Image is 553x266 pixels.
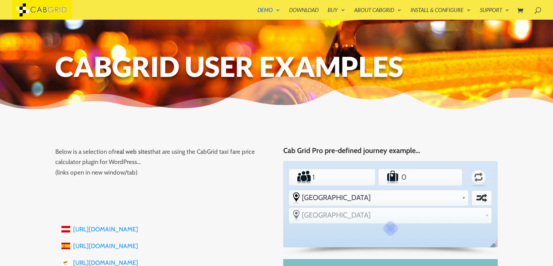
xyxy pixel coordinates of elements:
[289,7,318,20] a: Download
[55,52,498,84] h1: CabGrid User Examples
[283,146,498,158] h4: Cab Grid Pro pre-defined journey example…
[400,170,441,184] input: Number of Suitcases
[290,170,311,184] label: Number of Passengers
[311,170,353,184] input: Number of Passengers
[354,7,401,20] a: About CabGrid
[289,208,492,222] div: Select the place the destination address is within
[480,7,509,20] a: Support
[302,211,482,219] span: [GEOGRAPHIC_DATA]
[114,148,150,155] strong: real web sites
[12,5,72,13] a: CabGrid Taxi Plugin
[55,146,270,178] p: Below is a selection of that are using the CabGrid taxi fare price calculator plugin for WordPres...
[473,191,491,204] label: Swap selected destinations
[508,220,553,255] iframe: chat widget
[488,238,503,254] span: English
[257,7,280,20] a: Demo
[289,190,468,205] div: Select the place the starting address falls within
[466,167,491,188] label: Return
[388,226,393,231] div: Please wait...
[410,7,471,20] a: Install & Configure
[73,242,138,250] a: [URL][DOMAIN_NAME]
[73,226,138,233] a: [URL][DOMAIN_NAME]
[380,170,400,184] label: Number of Suitcases
[302,193,459,202] span: [GEOGRAPHIC_DATA]
[328,7,345,20] a: Buy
